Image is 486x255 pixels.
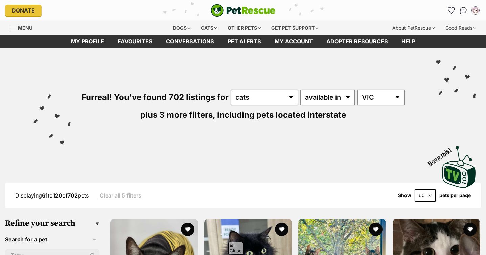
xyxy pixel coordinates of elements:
[398,193,411,198] span: Show
[196,21,222,35] div: Cats
[5,218,99,228] h3: Refine your search
[460,7,467,14] img: chat-41dd97257d64d25036548639549fe6c8038ab92f7586957e7f3b1b290dea8141.svg
[320,35,395,48] a: Adopter resources
[221,35,268,48] a: Pet alerts
[442,140,476,189] a: Boop this!
[211,4,276,17] a: PetRescue
[168,21,195,35] div: Dogs
[441,21,481,35] div: Good Reads
[275,223,288,236] button: favourite
[111,35,159,48] a: Favourites
[369,223,383,236] button: favourite
[53,192,62,199] strong: 120
[470,5,481,16] button: My account
[458,5,469,16] a: Conversations
[268,35,320,48] a: My account
[82,92,229,102] span: Furreal! You've found 702 listings for
[211,4,276,17] img: logo-cat-932fe2b9b8326f06289b0f2fb663e598f794de774fb13d1741a6617ecf9a85b4.svg
[223,21,265,35] div: Other pets
[100,192,141,199] a: Clear all 5 filters
[228,242,243,254] span: Close
[217,110,346,120] span: including pets located interstate
[181,223,194,236] button: favourite
[15,192,89,199] span: Displaying to of pets
[64,35,111,48] a: My profile
[439,193,471,198] label: pets per page
[5,5,42,16] a: Donate
[442,146,476,188] img: PetRescue TV logo
[159,35,221,48] a: conversations
[18,25,32,31] span: Menu
[267,21,323,35] div: Get pet support
[388,21,439,35] div: About PetRescue
[463,223,477,236] button: favourite
[10,21,37,33] a: Menu
[140,110,215,120] span: plus 3 more filters,
[395,35,422,48] a: Help
[472,7,479,14] img: Rae Yue profile pic
[446,5,481,16] ul: Account quick links
[427,142,458,167] span: Boop this!
[5,236,99,242] header: Search for a pet
[42,192,48,199] strong: 61
[68,192,78,199] strong: 702
[446,5,457,16] a: Favourites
